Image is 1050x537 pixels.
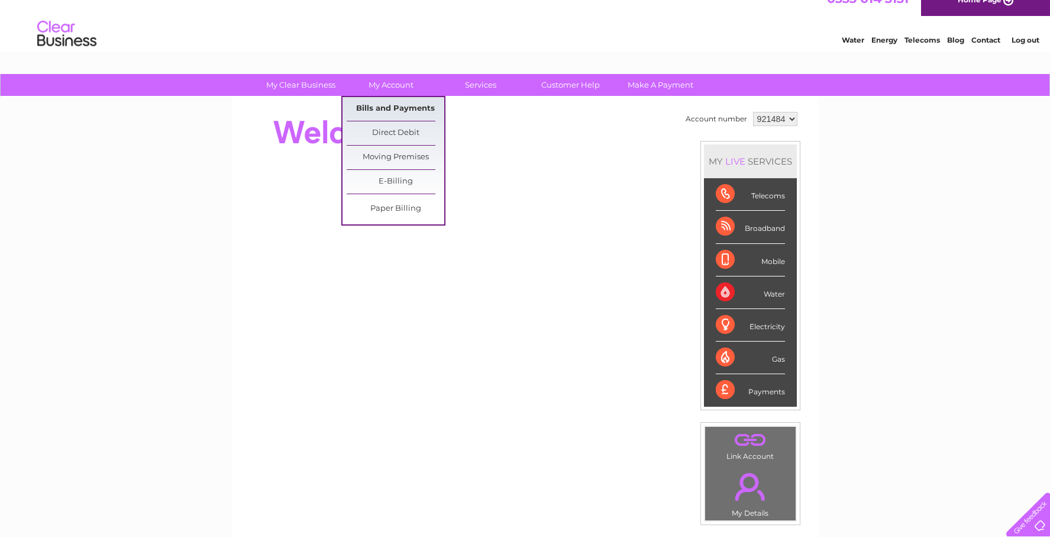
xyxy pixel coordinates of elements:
[37,31,97,67] img: logo.png
[904,50,940,59] a: Telecoms
[716,178,785,211] div: Telecoms
[716,211,785,243] div: Broadband
[716,276,785,309] div: Water
[827,6,909,21] a: 0333 014 3131
[522,74,619,96] a: Customer Help
[716,309,785,342] div: Electricity
[347,170,444,194] a: E-Billing
[704,144,797,178] div: MY SERVICES
[723,156,748,167] div: LIVE
[347,146,444,169] a: Moving Premises
[947,50,964,59] a: Blog
[708,466,793,507] a: .
[683,109,750,129] td: Account number
[347,121,444,145] a: Direct Debit
[612,74,709,96] a: Make A Payment
[716,342,785,374] div: Gas
[246,7,805,57] div: Clear Business is a trading name of Verastar Limited (registered in [GEOGRAPHIC_DATA] No. 3667643...
[432,74,529,96] a: Services
[716,374,785,406] div: Payments
[842,50,864,59] a: Water
[347,97,444,121] a: Bills and Payments
[705,463,796,521] td: My Details
[705,426,796,464] td: Link Account
[252,74,350,96] a: My Clear Business
[342,74,440,96] a: My Account
[1012,50,1039,59] a: Log out
[347,197,444,221] a: Paper Billing
[871,50,897,59] a: Energy
[716,244,785,276] div: Mobile
[708,430,793,451] a: .
[971,50,1000,59] a: Contact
